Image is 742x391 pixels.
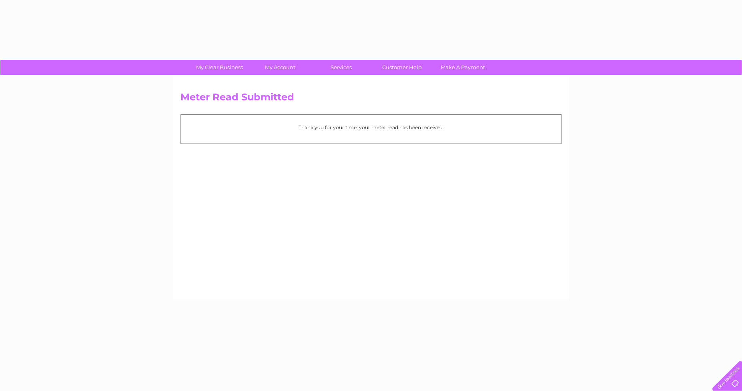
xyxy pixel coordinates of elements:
a: My Clear Business [187,60,253,75]
a: My Account [247,60,313,75]
a: Make A Payment [430,60,496,75]
p: Thank you for your time, your meter read has been received. [185,124,557,131]
a: Services [308,60,374,75]
a: Customer Help [369,60,435,75]
h2: Meter Read Submitted [180,92,562,107]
